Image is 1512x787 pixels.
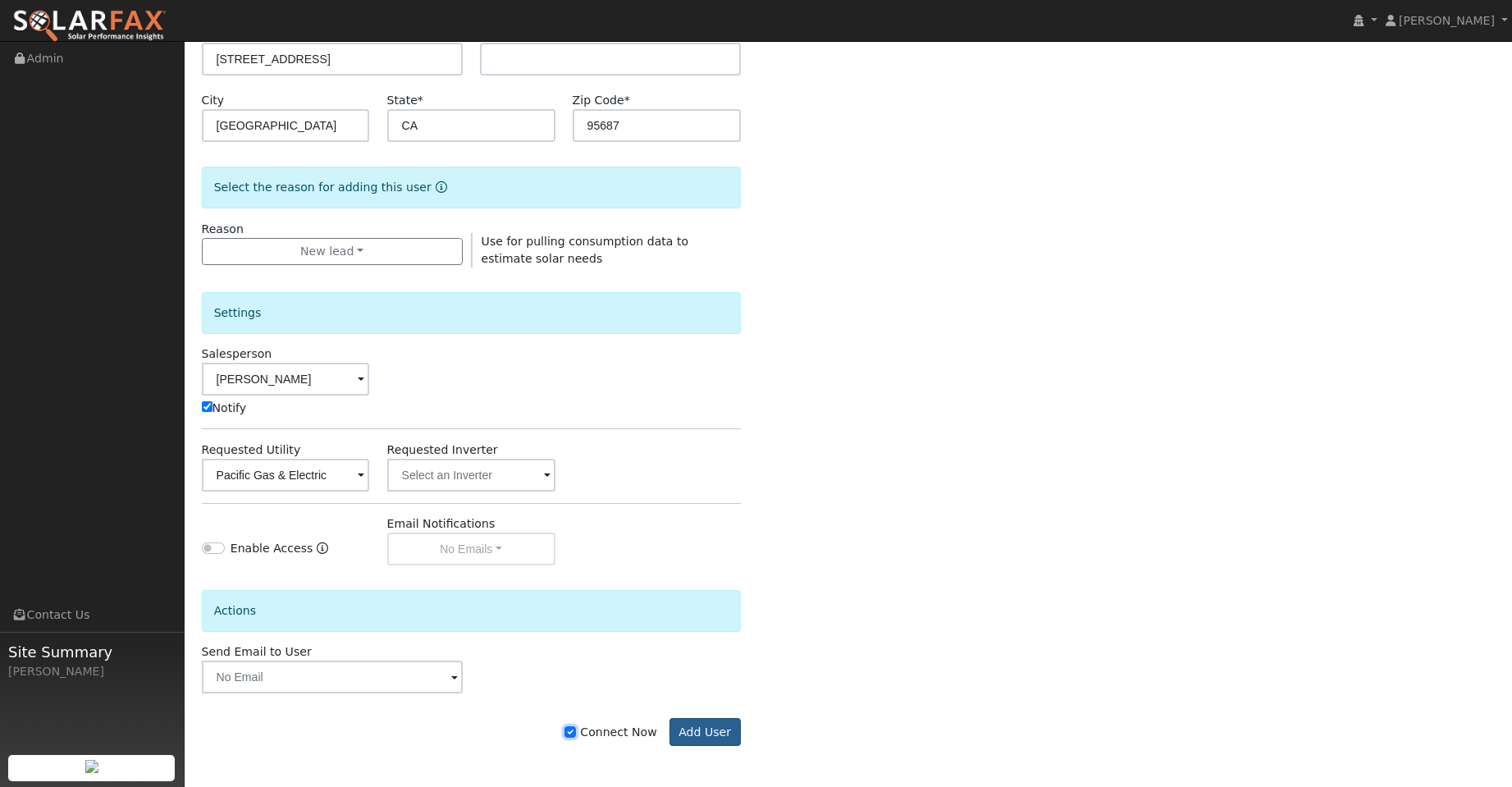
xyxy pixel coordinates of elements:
div: Actions [202,590,741,632]
label: City [202,92,225,109]
div: Select the reason for adding this user [202,167,741,208]
span: Required [624,94,630,107]
input: Select an Inverter [387,459,555,492]
label: State [387,92,423,109]
label: Connect Now [564,724,656,741]
input: Select a User [202,363,370,396]
input: No Email [202,661,463,693]
label: Salesperson [202,345,272,363]
input: Select a Utility [202,459,370,492]
span: [PERSON_NAME] [1399,14,1495,27]
label: Requested Utility [202,442,301,459]
input: Connect Now [564,726,576,738]
button: Add User [669,718,741,746]
label: Reason [202,221,244,238]
label: Email Notifications [387,515,496,533]
img: retrieve [85,760,98,773]
label: Notify [202,400,247,417]
label: Enable Access [231,540,313,557]
div: Settings [202,292,741,334]
button: New lead [202,238,463,266]
div: [PERSON_NAME] [8,663,176,680]
span: Required [418,94,423,107]
span: Use for pulling consumption data to estimate solar needs [482,235,688,265]
a: Reason for new user [432,181,447,194]
img: SolarFax [12,9,167,43]
label: Send Email to User [202,643,312,661]
label: Zip Code [573,92,630,109]
span: Site Summary [8,641,176,663]
a: Enable Access [317,540,328,565]
input: Notify [202,401,212,412]
label: Requested Inverter [387,442,498,459]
